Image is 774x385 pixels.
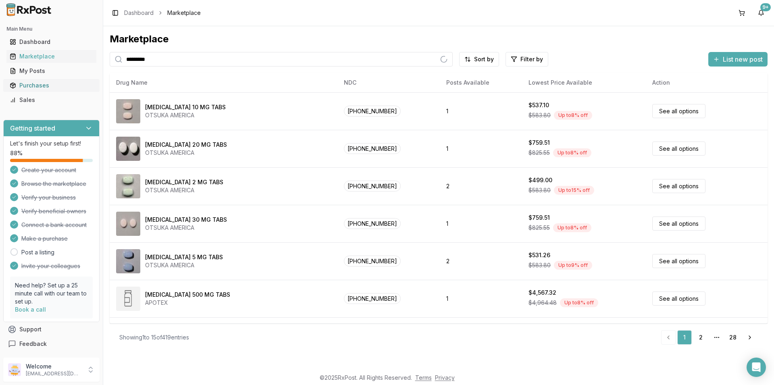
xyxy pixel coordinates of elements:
[145,141,227,149] div: [MEDICAL_DATA] 20 MG TABS
[10,96,93,104] div: Sales
[21,262,80,270] span: Invite your colleagues
[15,281,88,306] p: Need help? Set up a 25 minute call with our team to set up.
[652,179,705,193] a: See all options
[10,139,93,148] p: Let's finish your setup first!
[3,35,100,48] button: Dashboard
[3,65,100,77] button: My Posts
[344,181,401,191] span: [PHONE_NUMBER]
[145,253,223,261] div: [MEDICAL_DATA] 5 MG TABS
[3,79,100,92] button: Purchases
[119,333,189,341] div: Showing 1 to 15 of 419 entries
[8,363,21,376] img: User avatar
[506,52,548,67] button: Filter by
[652,254,705,268] a: See all options
[3,322,100,337] button: Support
[337,73,440,92] th: NDC
[21,207,86,215] span: Verify beneficial owners
[167,9,201,17] span: Marketplace
[10,123,55,133] h3: Getting started
[6,93,96,107] a: Sales
[3,94,100,106] button: Sales
[742,330,758,345] a: Go to next page
[459,52,499,67] button: Sort by
[661,330,758,345] nav: pagination
[474,55,494,63] span: Sort by
[145,291,230,299] div: [MEDICAL_DATA] 500 MG TABS
[440,73,522,92] th: Posts Available
[124,9,154,17] a: Dashboard
[528,299,557,307] span: $4,964.48
[116,174,140,198] img: Abilify 2 MG TABS
[21,235,68,243] span: Make a purchase
[145,261,223,269] div: OTSUKA AMERICA
[344,143,401,154] span: [PHONE_NUMBER]
[10,67,93,75] div: My Posts
[15,306,46,313] a: Book a call
[528,186,551,194] span: $583.80
[116,137,140,161] img: Abilify 20 MG TABS
[652,142,705,156] a: See all options
[116,212,140,236] img: Abilify 30 MG TABS
[110,33,768,46] div: Marketplace
[677,330,692,345] a: 1
[6,64,96,78] a: My Posts
[19,340,47,348] span: Feedback
[124,9,201,17] nav: breadcrumb
[6,26,96,32] h2: Main Menu
[21,194,76,202] span: Verify your business
[110,73,337,92] th: Drug Name
[522,73,646,92] th: Lowest Price Available
[528,111,551,119] span: $583.80
[21,248,54,256] a: Post a listing
[726,330,740,345] a: 28
[440,167,522,205] td: 2
[6,78,96,93] a: Purchases
[3,337,100,351] button: Feedback
[652,216,705,231] a: See all options
[6,35,96,49] a: Dashboard
[145,186,223,194] div: OTSUKA AMERICA
[528,214,550,222] div: $759.51
[560,298,598,307] div: Up to 8 % off
[21,221,87,229] span: Connect a bank account
[26,362,82,370] p: Welcome
[415,374,432,381] a: Terms
[693,330,708,345] a: 2
[145,103,226,111] div: [MEDICAL_DATA] 10 MG TABS
[145,224,227,232] div: OTSUKA AMERICA
[145,299,230,307] div: APOTEX
[440,242,522,280] td: 2
[554,111,592,120] div: Up to 8 % off
[723,54,763,64] span: List new post
[528,224,550,232] span: $825.55
[3,50,100,63] button: Marketplace
[708,56,768,64] a: List new post
[528,149,550,157] span: $825.55
[755,6,768,19] button: 9+
[554,186,594,195] div: Up to 15 % off
[145,111,226,119] div: OTSUKA AMERICA
[344,293,401,304] span: [PHONE_NUMBER]
[528,261,551,269] span: $583.80
[440,130,522,167] td: 1
[528,251,550,259] div: $531.26
[116,287,140,311] img: Abiraterone Acetate 500 MG TABS
[116,249,140,273] img: Abilify 5 MG TABS
[528,101,549,109] div: $537.10
[440,92,522,130] td: 1
[553,148,591,157] div: Up to 8 % off
[652,291,705,306] a: See all options
[3,3,55,16] img: RxPost Logo
[145,178,223,186] div: [MEDICAL_DATA] 2 MG TABS
[528,176,552,184] div: $499.00
[344,256,401,266] span: [PHONE_NUMBER]
[435,374,455,381] a: Privacy
[145,149,227,157] div: OTSUKA AMERICA
[10,38,93,46] div: Dashboard
[26,370,82,377] p: [EMAIL_ADDRESS][DOMAIN_NAME]
[10,52,93,60] div: Marketplace
[145,216,227,224] div: [MEDICAL_DATA] 30 MG TABS
[646,73,768,92] th: Action
[116,99,140,123] img: Abilify 10 MG TABS
[440,280,522,317] td: 1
